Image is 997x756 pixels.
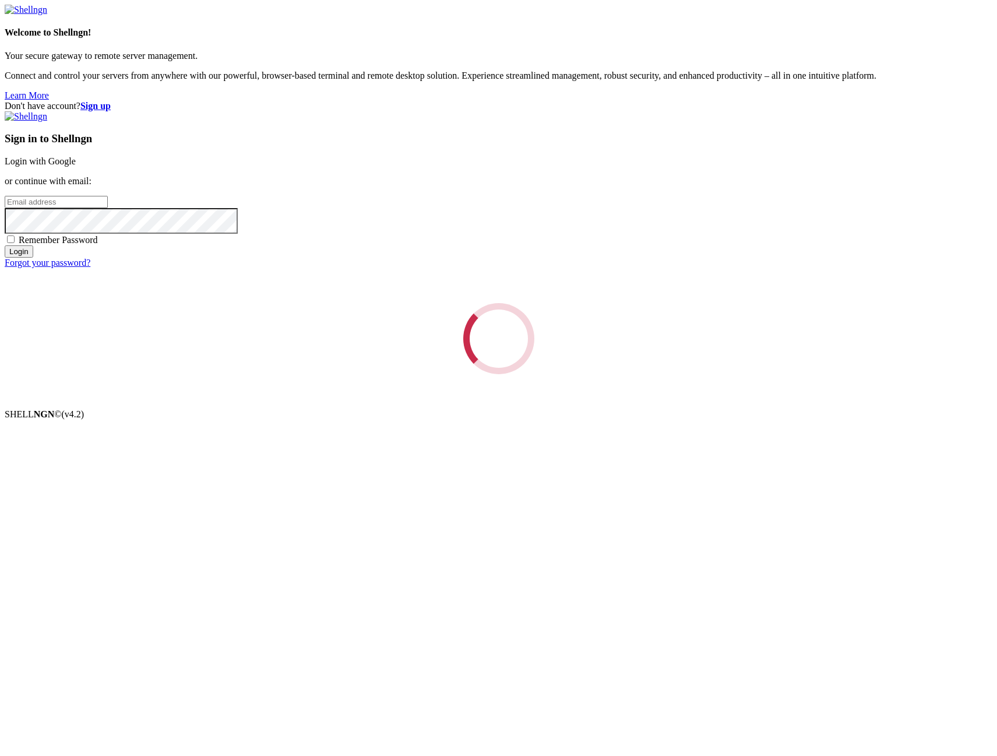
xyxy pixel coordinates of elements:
span: Remember Password [19,235,98,245]
input: Login [5,245,33,258]
img: Shellngn [5,111,47,122]
a: Forgot your password? [5,258,90,268]
input: Remember Password [7,235,15,243]
b: NGN [34,409,55,419]
h3: Sign in to Shellngn [5,132,992,145]
span: 4.2.0 [62,409,84,419]
div: Don't have account? [5,101,992,111]
a: Sign up [80,101,111,111]
a: Login with Google [5,156,76,166]
img: Shellngn [5,5,47,15]
p: or continue with email: [5,176,992,187]
p: Connect and control your servers from anywhere with our powerful, browser-based terminal and remo... [5,71,992,81]
div: Loading... [455,294,542,382]
h4: Welcome to Shellngn! [5,27,992,38]
a: Learn More [5,90,49,100]
span: SHELL © [5,409,84,419]
p: Your secure gateway to remote server management. [5,51,992,61]
input: Email address [5,196,108,208]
